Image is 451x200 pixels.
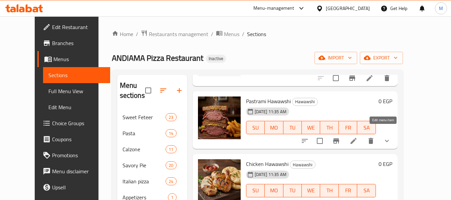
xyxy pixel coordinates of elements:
a: Edit Menu [43,99,110,115]
div: items [166,177,176,185]
a: Branches [37,35,110,51]
div: items [166,145,176,153]
h6: 0 EGP [379,159,392,169]
button: FR [339,184,357,197]
span: M [439,5,443,12]
span: TH [323,123,336,133]
span: export [365,54,398,62]
span: Menu disclaimer [52,167,105,175]
a: Sections [43,67,110,83]
button: SA [357,121,376,134]
img: Pastrami Hawawshi [198,96,241,139]
span: SA [360,186,373,195]
span: Menus [224,30,239,38]
span: Select all sections [141,83,155,97]
button: WE [302,184,320,197]
div: Italian pizza24 [117,173,187,189]
li: / [211,30,213,38]
div: Inactive [206,55,226,63]
a: Promotions [37,147,110,163]
li: / [136,30,138,38]
button: delete [379,70,395,86]
span: Select to update [313,134,327,148]
span: Menus [53,55,105,63]
button: TH [320,184,339,197]
a: Full Menu View [43,83,110,99]
a: Menus [37,51,110,67]
span: 20 [166,162,176,169]
div: [GEOGRAPHIC_DATA] [326,5,370,12]
button: SU [246,121,265,134]
span: 14 [166,130,176,137]
span: Edit Menu [48,103,105,111]
span: Edit Restaurant [52,23,105,31]
span: Inactive [206,56,226,61]
a: Coupons [37,131,110,147]
span: Full Menu View [48,87,105,95]
div: Hawawshi [292,98,318,106]
span: FR [342,123,355,133]
div: items [166,113,176,121]
a: Choice Groups [37,115,110,131]
span: Hawawshi [290,161,315,169]
nav: breadcrumb [112,30,403,38]
span: 11 [166,146,176,153]
h6: 0 EGP [379,96,392,106]
button: Add section [171,82,187,98]
span: Coupons [52,135,105,143]
span: ANDIAMA Pizza Restaurant [112,50,203,65]
button: SA [357,184,376,197]
div: Sweet Feteer23 [117,109,187,125]
span: SU [249,186,262,195]
span: 23 [166,114,176,121]
button: sort-choices [297,133,313,149]
svg: Show Choices [383,137,391,145]
span: [DATE] 11:35 AM [252,171,289,178]
button: SU [246,184,265,197]
a: Upsell [37,179,110,195]
a: Edit menu item [366,74,374,82]
button: show more [379,133,395,149]
span: Branches [52,39,105,47]
button: WE [302,121,320,134]
button: export [360,52,403,64]
div: Menu-management [253,4,294,12]
button: Branch-specific-item [344,70,360,86]
span: [DATE] 11:35 AM [252,109,289,115]
li: / [242,30,244,38]
a: Home [112,30,133,38]
a: Menu disclaimer [37,163,110,179]
span: Upsell [52,183,105,191]
span: Choice Groups [52,119,105,127]
span: Calzone [123,145,166,153]
span: Sweet Feteer [123,113,166,121]
span: MO [267,186,280,195]
button: TH [320,121,339,134]
span: Restaurants management [149,30,208,38]
span: SA [360,123,373,133]
span: Savory Pie [123,161,166,169]
span: Select to update [329,71,343,85]
span: import [320,54,352,62]
button: MO [265,121,283,134]
span: 24 [166,178,176,185]
span: Italian pizza [123,177,166,185]
div: Savory Pie20 [117,157,187,173]
span: Pastrami Hawawshi [246,96,291,106]
div: items [166,161,176,169]
button: TU [283,121,302,134]
span: Chicken Hawawshi [246,159,288,169]
span: Sections [247,30,266,38]
span: Promotions [52,151,105,159]
div: Pasta [123,129,166,137]
button: delete [363,133,379,149]
button: MO [265,184,283,197]
a: Edit Restaurant [37,19,110,35]
span: FR [342,186,355,195]
span: MO [267,123,280,133]
span: TU [286,186,299,195]
h2: Menu sections [120,80,145,101]
button: Branch-specific-item [328,133,344,149]
a: Menus [216,30,239,38]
